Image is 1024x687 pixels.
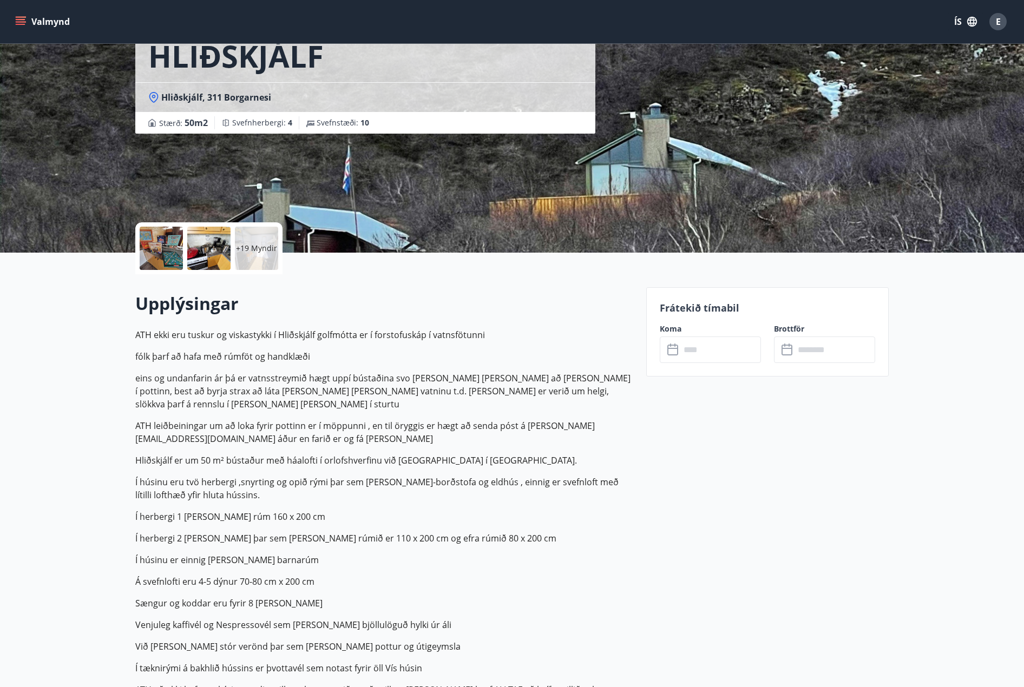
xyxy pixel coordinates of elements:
[135,350,633,363] p: fólk þarf að hafa með rúmföt og handklæði
[996,16,1001,28] span: E
[317,117,369,128] span: Svefnstæði :
[948,12,983,31] button: ÍS
[660,301,875,315] p: Frátekið tímabil
[161,91,271,103] span: Hliðskjálf, 311 Borgarnesi
[135,662,633,675] p: Í tæknirými á bakhlið hússins er þvottavél sem notast fyrir öll Vís húsin
[135,510,633,523] p: Í herbergi 1 [PERSON_NAME] rúm 160 x 200 cm
[135,553,633,566] p: Í húsinu er einnig [PERSON_NAME] barnarúm
[232,117,292,128] span: Svefnherbergi :
[135,575,633,588] p: Á svefnlofti eru 4-5 dýnur 70-80 cm x 200 cm
[135,454,633,467] p: Hliðskjálf er um 50 m² bústaður með háalofti í orlofshverfinu við [GEOGRAPHIC_DATA] í [GEOGRAPHIC...
[135,419,633,445] p: ATH leiðbeiningar um að loka fyrir pottinn er í möppunni , en til öryggis er hægt að senda póst á...
[135,640,633,653] p: Við [PERSON_NAME] stór verönd þar sem [PERSON_NAME] pottur og útigeymsla
[13,12,74,31] button: menu
[135,475,633,501] p: Í húsinu eru tvö herbergi ,snyrting og opið rými þar sem [PERSON_NAME]-borðstofa og eldhús , einn...
[660,323,761,334] label: Koma
[135,372,633,411] p: eins og undanfarin ár þá er vatnsstreymið hægt uppí bústaðina svo [PERSON_NAME] [PERSON_NAME] að ...
[159,116,208,129] span: Stærð :
[985,9,1011,35] button: E
[135,597,633,610] p: Sængur og koddar eru fyrir 8 [PERSON_NAME]
[148,35,324,76] h1: HLIÐSKJÁLF
[774,323,875,334] label: Brottför
[135,328,633,341] p: ATH ekki eru tuskur og viskastykki í Hliðskjálf golfmótta er í forstofuskáp í vatnsfötunni
[135,618,633,631] p: Venjuleg kaffivél og Nespressovél sem [PERSON_NAME] bjöllulöguð hylki úr áli
[135,292,633,315] h2: Upplýsingar
[360,117,369,128] span: 10
[288,117,292,128] span: 4
[135,532,633,545] p: Í herbergi 2 [PERSON_NAME] þar sem [PERSON_NAME] rúmið er 110 x 200 cm og efra rúmið 80 x 200 cm
[236,243,277,254] p: +19 Myndir
[185,117,208,129] span: 50 m2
